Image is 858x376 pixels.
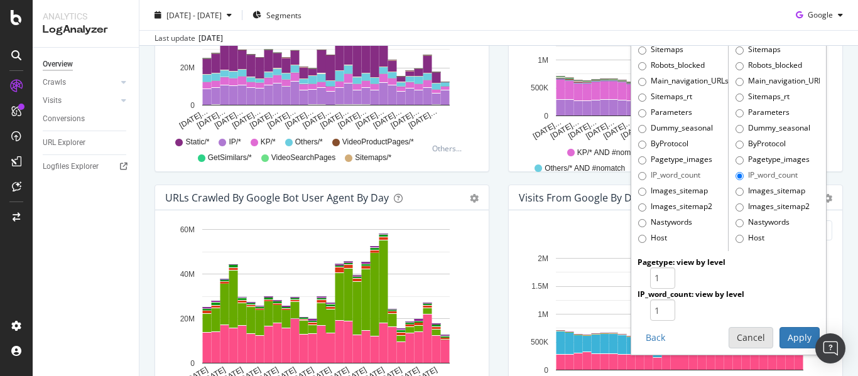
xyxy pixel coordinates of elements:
input: Main_navigation_URLs [638,78,646,86]
span: KP/* AND #nomatch [577,148,645,158]
a: URL Explorer [43,136,130,149]
text: 0 [544,366,548,375]
input: Pagetype_images [736,156,744,164]
div: Analytics [43,10,129,23]
div: LogAnalyzer [43,23,129,37]
input: Images_sitemap2 [736,203,744,212]
span: [DATE] - [DATE] [166,9,222,20]
text: 0 [190,101,195,110]
input: Host [638,235,646,243]
input: ByProtocol [736,141,744,149]
span: VideoProductPages/* [342,137,414,148]
label: Main_navigation_URLs [736,75,820,88]
button: [DATE] - [DATE] [149,5,237,25]
label: Images_sitemap2 [638,201,712,213]
div: Logfiles Explorer [43,160,99,173]
label: Sitemaps [638,44,683,56]
span: Others/* AND #nomatch [545,163,625,174]
a: Overview [43,58,130,71]
input: Sitemaps [638,46,646,55]
div: Crawls [43,76,66,89]
input: Images_sitemap [638,188,646,196]
label: Sitemaps_rt [638,91,692,104]
input: Nastywords [638,219,646,227]
label: Host [736,232,764,245]
button: Segments [247,5,307,25]
div: URLs Crawled by Google bot User Agent By Day [165,191,389,204]
a: Logfiles Explorer [43,160,130,173]
button: Cancel [729,327,773,348]
label: ByProtocol [736,138,786,151]
button: Back [638,327,673,348]
text: 40M [180,270,195,279]
span: VideoSearchPages [271,153,336,163]
input: Parameters [638,109,646,117]
text: 1M [538,310,548,319]
label: Parameters [638,107,692,119]
text: 60M [180,225,195,234]
span: GetSimilars/* [208,153,252,163]
div: IP_word_count : view by level [638,289,820,299]
span: Static/* [185,137,209,148]
span: Google [808,9,833,20]
div: gear [470,194,479,203]
span: Segments [266,9,301,20]
text: 0 [544,111,548,120]
div: Others... [432,143,467,154]
input: Host [736,235,744,243]
text: 500K [531,338,548,346]
input: Sitemaps_rt [736,94,744,102]
span: Others/* [295,137,323,148]
input: Images_sitemap2 [638,203,646,212]
label: Robots_blocked [638,60,705,72]
input: Sitemaps_rt [638,94,646,102]
div: [DATE] [198,33,223,44]
input: Images_sitemap [736,188,744,196]
label: Robots_blocked [736,60,802,72]
input: IP_word_count [638,172,646,180]
input: Robots_blocked [638,62,646,70]
div: Visits [43,94,62,107]
label: Dummy_seasonal [638,122,713,135]
button: Apply [779,327,820,348]
text: 500K [531,83,548,92]
div: Last update [155,33,223,44]
label: Images_sitemap [736,185,805,198]
div: Pagetype : view by level [638,257,820,267]
label: Pagetype_images [736,154,810,166]
input: Sitemaps [736,46,744,55]
div: Overview [43,58,73,71]
span: Sitemaps/* [355,153,391,163]
label: IP_word_count [638,169,700,182]
label: Nastywords [736,217,790,229]
input: Robots_blocked [736,62,744,70]
label: Sitemaps_rt [736,91,790,104]
a: Conversions [43,112,130,126]
label: Parameters [736,107,790,119]
label: Main_navigation_URLs [638,75,728,88]
input: Main_navigation_URLs [736,78,744,86]
label: Host [638,232,667,245]
label: IP_word_count [736,169,798,182]
label: ByProtocol [638,138,688,151]
div: Visits From Google By Device By Day [519,191,690,204]
label: Nastywords [638,217,692,229]
label: Sitemaps [736,44,781,56]
input: Dummy_seasonal [736,125,744,133]
label: Images_sitemap2 [736,201,810,213]
text: 1M [538,55,548,64]
input: Nastywords [736,219,744,227]
input: Parameters [736,109,744,117]
a: Crawls [43,76,117,89]
button: Google [791,5,848,25]
text: 20M [180,64,195,73]
label: Pagetype_images [638,154,712,166]
input: IP_word_count [736,172,744,180]
label: Images_sitemap [638,185,708,198]
text: 20M [180,314,195,323]
div: URL Explorer [43,136,85,149]
label: Dummy_seasonal [736,122,810,135]
div: Open Intercom Messenger [815,333,845,363]
a: Visits [43,94,117,107]
input: Pagetype_images [638,156,646,164]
